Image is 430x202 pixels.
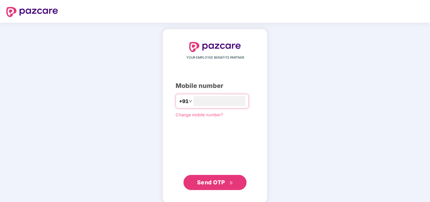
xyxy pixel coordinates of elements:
[176,81,254,91] div: Mobile number
[189,99,192,103] span: down
[197,179,225,186] span: Send OTP
[6,7,58,17] img: logo
[189,42,241,52] img: logo
[229,181,233,185] span: double-right
[183,175,247,190] button: Send OTPdouble-right
[176,112,223,117] a: Change mobile number?
[186,55,244,60] span: YOUR EMPLOYEE BENEFITS PARTNER
[179,97,189,105] span: +91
